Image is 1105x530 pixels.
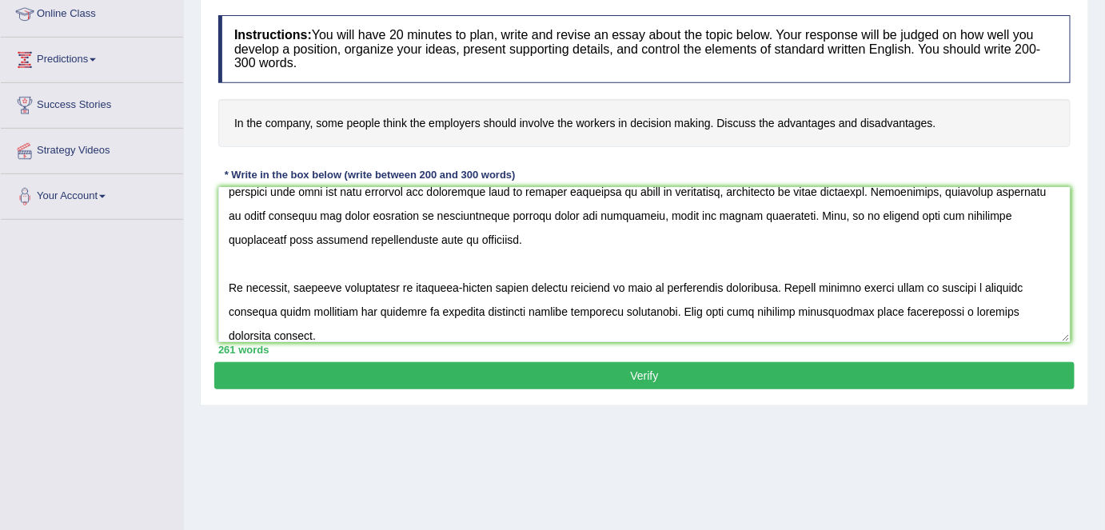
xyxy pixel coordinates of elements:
div: * Write in the box below (write between 200 and 300 words) [218,167,521,182]
a: Strategy Videos [1,129,183,169]
h4: You will have 20 minutes to plan, write and revise an essay about the topic below. Your response ... [218,15,1071,83]
a: Success Stories [1,83,183,123]
b: Instructions: [234,28,312,42]
div: 261 words [218,342,1071,357]
button: Verify [214,362,1075,389]
a: Your Account [1,174,183,214]
a: Predictions [1,38,183,78]
h4: In the company, some people think the employers should involve the workers in decision making. Di... [218,99,1071,148]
